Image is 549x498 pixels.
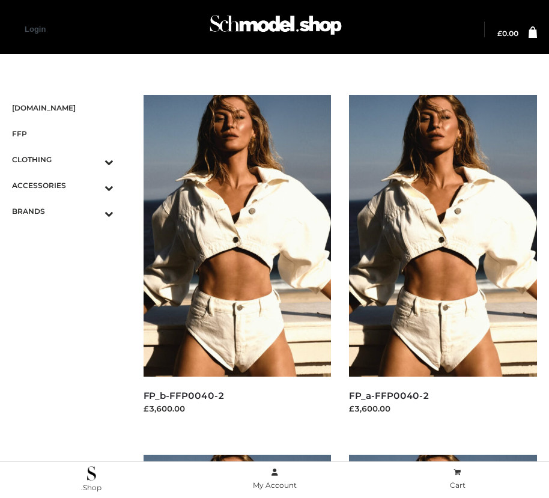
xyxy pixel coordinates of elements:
[204,10,345,49] a: Schmodel Admin 964
[12,147,114,172] a: CLOTHINGToggle Submenu
[12,172,114,198] a: ACCESSORIESToggle Submenu
[12,178,114,192] span: ACCESSORIES
[497,29,518,38] bdi: 0.00
[253,481,297,490] span: My Account
[207,7,345,49] img: Schmodel Admin 964
[366,466,549,493] a: Cart
[450,481,466,490] span: Cart
[12,121,114,147] a: FFP
[12,198,114,224] a: BRANDSToggle Submenu
[71,172,114,198] button: Toggle Submenu
[144,402,332,414] div: £3,600.00
[12,127,114,141] span: FFP
[12,101,114,115] span: [DOMAIN_NAME]
[25,25,46,34] a: Login
[183,466,366,493] a: My Account
[12,95,114,121] a: [DOMAIN_NAME]
[71,147,114,172] button: Toggle Submenu
[497,30,518,37] a: £0.00
[12,204,114,218] span: BRANDS
[71,198,114,224] button: Toggle Submenu
[87,466,96,481] img: .Shop
[144,390,225,401] a: FP_b-FFP0040-2
[349,402,537,414] div: £3,600.00
[349,390,429,401] a: FP_a-FFP0040-2
[12,153,114,166] span: CLOTHING
[497,29,502,38] span: £
[81,483,102,492] span: .Shop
